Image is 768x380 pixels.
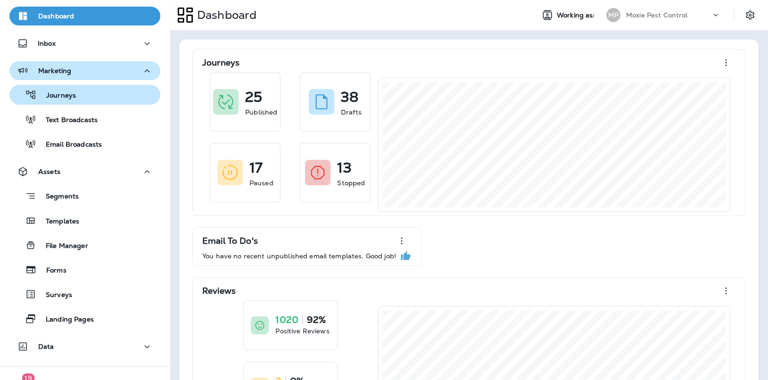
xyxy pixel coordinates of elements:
[9,284,160,304] button: Surveys
[337,178,365,188] p: Stopped
[9,260,160,280] button: Forms
[245,92,262,102] p: 25
[249,163,263,173] p: 17
[38,343,54,350] p: Data
[38,67,71,74] p: Marketing
[341,92,358,102] p: 38
[9,109,160,129] button: Text Broadcasts
[36,315,94,324] p: Landing Pages
[626,11,688,19] p: Moxie Pest Control
[36,192,79,202] p: Segments
[557,11,597,19] span: Working as:
[9,186,160,206] button: Segments
[275,315,298,324] p: 1020
[337,163,351,173] p: 13
[9,235,160,255] button: File Manager
[275,326,329,336] p: Positive Reviews
[36,291,72,300] p: Surveys
[307,315,326,324] p: 92%
[202,252,396,260] p: You have no recent unpublished email templates. Good job!
[9,34,160,53] button: Inbox
[9,61,160,80] button: Marketing
[341,107,362,117] p: Drafts
[37,91,76,100] p: Journeys
[38,40,56,47] p: Inbox
[38,12,74,20] p: Dashboard
[36,217,79,226] p: Templates
[606,8,620,22] div: MP
[38,168,60,175] p: Assets
[9,134,160,154] button: Email Broadcasts
[9,309,160,329] button: Landing Pages
[36,140,102,149] p: Email Broadcasts
[37,266,66,275] p: Forms
[9,162,160,181] button: Assets
[9,337,160,356] button: Data
[249,178,273,188] p: Paused
[9,211,160,231] button: Templates
[9,85,160,105] button: Journeys
[9,7,160,25] button: Dashboard
[193,8,256,22] p: Dashboard
[36,242,88,251] p: File Manager
[742,7,759,24] button: Settings
[202,286,236,296] p: Reviews
[36,116,98,125] p: Text Broadcasts
[202,236,258,246] p: Email To Do's
[202,58,239,67] p: Journeys
[245,107,277,117] p: Published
